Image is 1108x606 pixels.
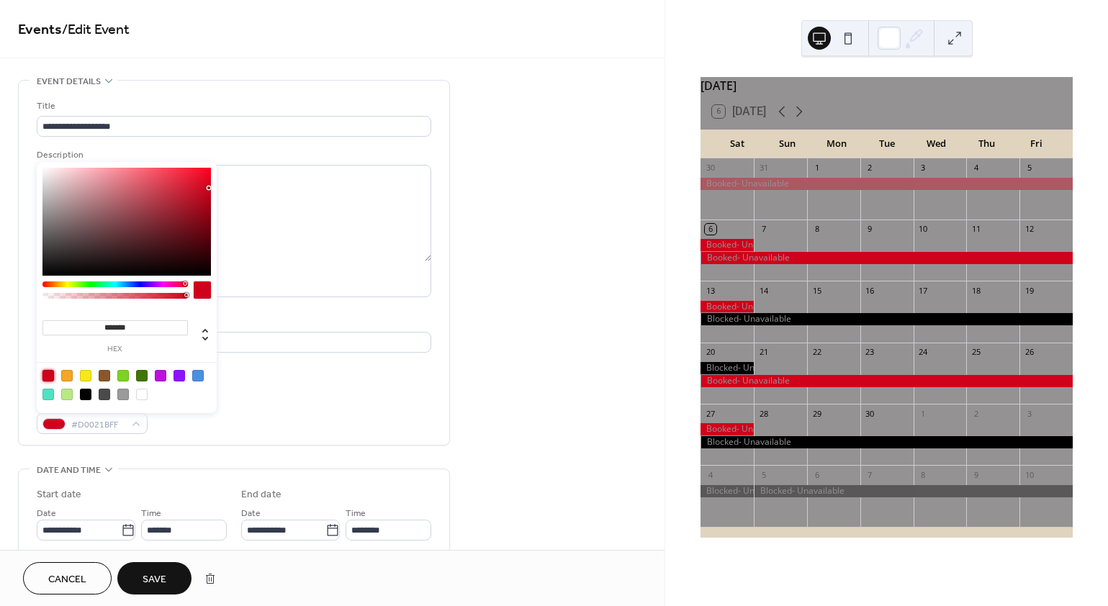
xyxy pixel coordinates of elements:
[80,389,91,400] div: #000000
[701,239,754,251] div: Booked- Unavailable
[970,163,981,173] div: 4
[865,347,875,358] div: 23
[701,423,754,435] div: Booked- Unavailable
[37,99,428,114] div: Title
[918,347,929,358] div: 24
[918,469,929,480] div: 8
[701,375,1073,387] div: Booked- Unavailable
[346,506,366,521] span: Time
[1024,163,1035,173] div: 5
[62,16,130,44] span: / Edit Event
[37,74,101,89] span: Event details
[811,408,822,419] div: 29
[865,408,875,419] div: 30
[758,469,769,480] div: 5
[71,417,125,433] span: #D0021BFF
[701,436,1073,448] div: Blocked- Unavailable
[811,347,822,358] div: 22
[23,562,112,594] button: Cancel
[705,347,716,358] div: 20
[701,301,754,313] div: Booked- Unavailable
[701,252,1073,264] div: Booked- Unavailable
[143,572,166,587] span: Save
[701,362,754,374] div: Blocked- Unavailable
[1024,224,1035,235] div: 12
[918,408,929,419] div: 1
[18,16,62,44] a: Events
[758,408,769,419] div: 28
[758,285,769,296] div: 14
[865,469,875,480] div: 7
[918,285,929,296] div: 17
[970,347,981,358] div: 25
[705,163,716,173] div: 30
[1024,347,1035,358] div: 26
[705,224,716,235] div: 6
[80,370,91,381] div: #F8E71C
[1024,469,1035,480] div: 10
[865,285,875,296] div: 16
[701,178,1073,190] div: Booked- Unavailable
[117,562,192,594] button: Save
[136,370,148,381] div: #417505
[701,313,1073,325] div: Blocked- Unavailable
[155,370,166,381] div: #BD10E0
[37,315,428,330] div: Location
[918,163,929,173] div: 3
[705,285,716,296] div: 13
[970,224,981,235] div: 11
[705,469,716,480] div: 4
[758,347,769,358] div: 21
[1012,130,1061,158] div: Fri
[241,506,261,521] span: Date
[42,389,54,400] div: #50E3C2
[811,163,822,173] div: 1
[811,285,822,296] div: 15
[712,130,762,158] div: Sat
[37,487,81,502] div: Start date
[174,370,185,381] div: #9013FE
[241,487,281,502] div: End date
[37,463,101,478] span: Date and time
[811,469,822,480] div: 6
[37,506,56,521] span: Date
[812,130,862,158] div: Mon
[701,77,1073,94] div: [DATE]
[42,345,188,353] label: hex
[911,130,961,158] div: Wed
[970,408,981,419] div: 2
[865,163,875,173] div: 2
[918,224,929,235] div: 10
[48,572,86,587] span: Cancel
[865,224,875,235] div: 9
[117,389,129,400] div: #9B9B9B
[136,389,148,400] div: #FFFFFF
[811,224,822,235] div: 8
[962,130,1012,158] div: Thu
[37,148,428,163] div: Description
[42,370,54,381] div: #D0021B
[141,506,161,521] span: Time
[758,224,769,235] div: 7
[970,469,981,480] div: 9
[1024,285,1035,296] div: 19
[61,370,73,381] div: #F5A623
[701,485,754,497] div: Blocked- Unavailable
[970,285,981,296] div: 18
[762,130,812,158] div: Sun
[862,130,911,158] div: Tue
[758,163,769,173] div: 31
[61,389,73,400] div: #B8E986
[1024,408,1035,419] div: 3
[754,485,1073,497] div: Blocked- Unavailable
[99,370,110,381] div: #8B572A
[705,408,716,419] div: 27
[99,389,110,400] div: #4A4A4A
[117,370,129,381] div: #7ED321
[192,370,204,381] div: #4A90E2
